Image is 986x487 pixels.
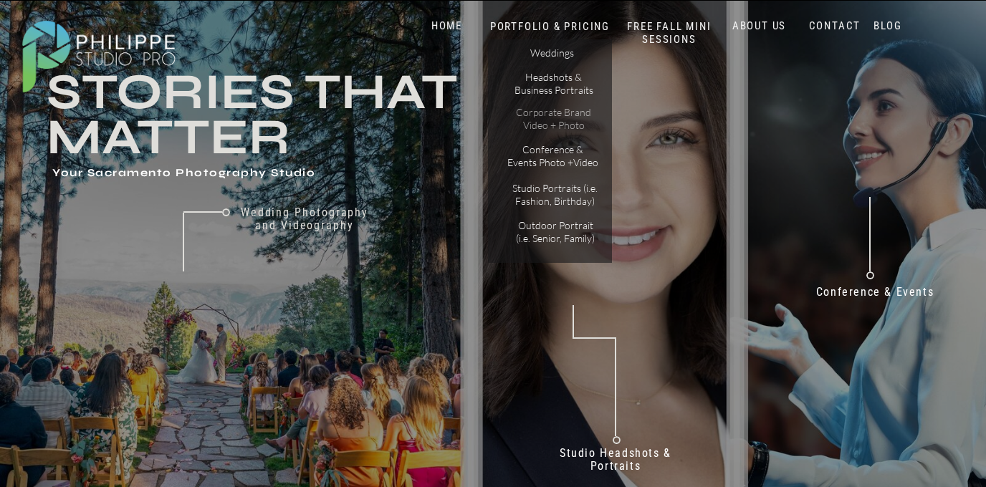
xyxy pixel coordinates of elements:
[507,143,598,168] a: Conference & Events Photo +Video
[230,206,379,245] a: Wedding Photography and Videography
[729,19,790,33] a: ABOUT US
[47,69,573,157] h3: Stories that Matter
[510,219,600,244] a: Outdoor Portrait (i.e. Senior, Family)
[610,20,729,47] a: FREE FALL MINI SESSIONS
[513,71,594,96] a: Headshots & Business Portraits
[512,47,593,62] a: Weddings
[513,106,594,131] a: Corporate Brand Video + Photo
[542,447,689,478] a: Studio Headshots & Portraits
[507,182,603,207] a: Studio Portraits (i.e. Fashion, Birthday)
[513,344,927,482] h2: Don't just take our word for it
[52,167,395,181] h1: Your Sacramento Photography Studio
[806,286,944,305] a: Conference & Events
[416,19,477,33] a: HOME
[486,20,614,34] a: PORTFOLIO & PRICING
[805,19,864,33] a: CONTACT
[870,19,906,33] a: BLOG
